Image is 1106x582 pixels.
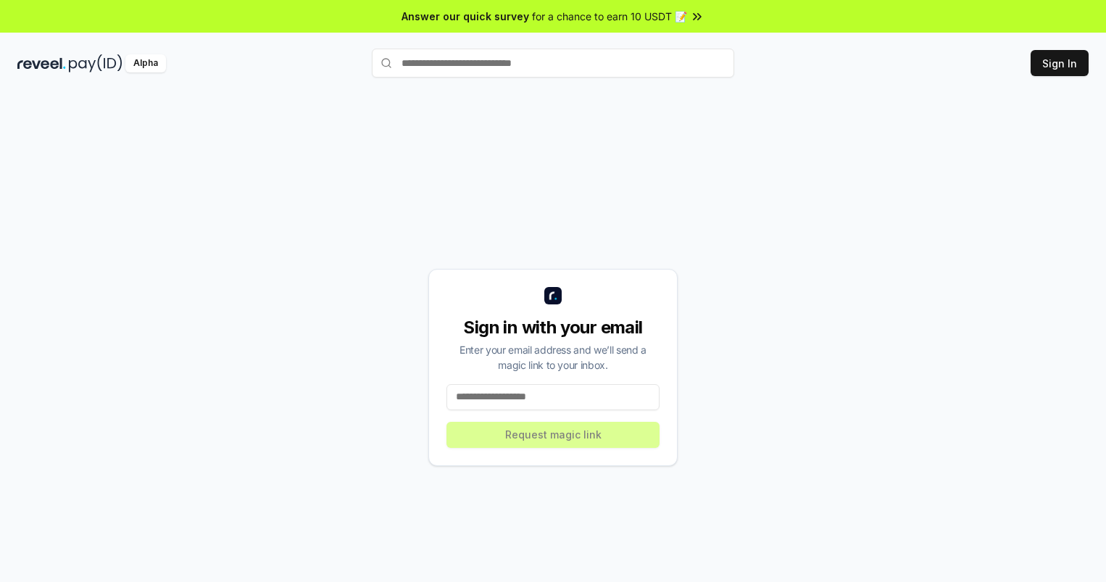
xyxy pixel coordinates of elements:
span: for a chance to earn 10 USDT 📝 [532,9,687,24]
img: reveel_dark [17,54,66,72]
div: Enter your email address and we’ll send a magic link to your inbox. [446,342,660,373]
div: Sign in with your email [446,316,660,339]
img: pay_id [69,54,122,72]
span: Answer our quick survey [402,9,529,24]
button: Sign In [1031,50,1089,76]
div: Alpha [125,54,166,72]
img: logo_small [544,287,562,304]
